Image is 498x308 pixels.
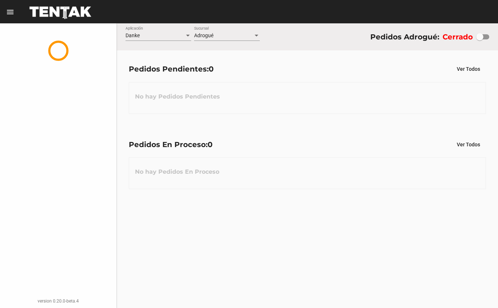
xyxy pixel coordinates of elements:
[129,63,214,75] div: Pedidos Pendientes:
[370,31,439,43] div: Pedidos Adrogué:
[129,139,213,150] div: Pedidos En Proceso:
[443,31,473,43] label: Cerrado
[209,65,214,73] span: 0
[451,62,486,76] button: Ver Todos
[457,66,480,72] span: Ver Todos
[6,297,111,305] div: version 0.20.0-beta.4
[194,32,213,38] span: Adrogué
[126,32,140,38] span: Danke
[451,138,486,151] button: Ver Todos
[457,142,480,147] span: Ver Todos
[129,86,226,108] h3: No hay Pedidos Pendientes
[129,161,225,183] h3: No hay Pedidos En Proceso
[208,140,213,149] span: 0
[6,8,15,16] mat-icon: menu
